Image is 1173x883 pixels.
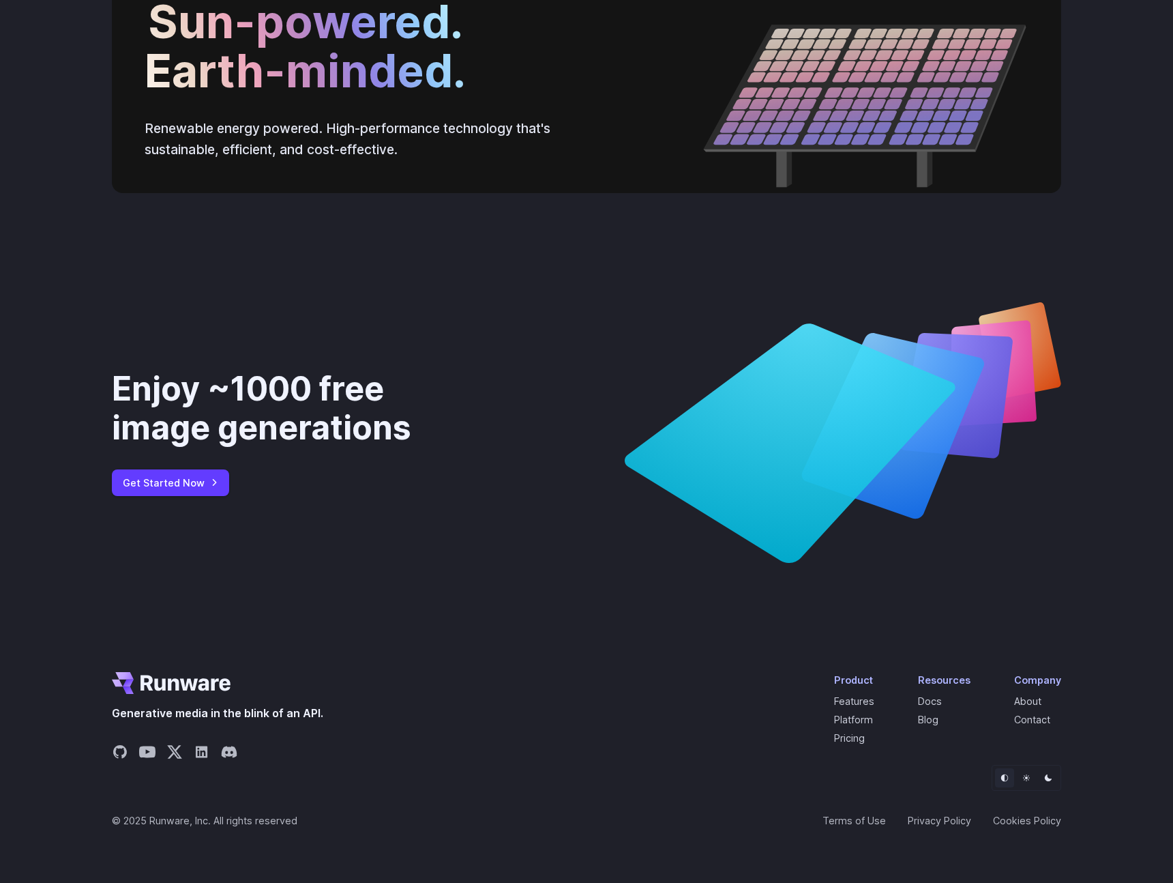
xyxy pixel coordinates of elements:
[112,813,297,828] span: © 2025 Runware, Inc. All rights reserved
[834,714,873,725] a: Platform
[112,369,483,448] div: Enjoy ~1000 free image generations
[112,672,231,694] a: Go to /
[1014,714,1050,725] a: Contact
[139,744,155,764] a: Share on YouTube
[918,714,938,725] a: Blog
[1014,695,1041,707] a: About
[918,672,970,688] div: Resources
[908,813,971,828] a: Privacy Policy
[112,744,128,764] a: Share on GitHub
[918,695,942,707] a: Docs
[834,732,865,744] a: Pricing
[112,705,323,723] span: Generative media in the blink of an API.
[145,118,586,160] p: Renewable energy powered. High-performance technology that's sustainable, efficient, and cost-eff...
[822,813,886,828] a: Terms of Use
[166,744,183,764] a: Share on X
[112,469,229,496] a: Get Started Now
[834,672,874,688] div: Product
[221,744,237,764] a: Share on Discord
[1039,768,1058,787] button: Dark
[834,695,874,707] a: Features
[995,768,1014,787] button: Default
[194,744,210,764] a: Share on LinkedIn
[1014,672,1061,688] div: Company
[992,765,1061,791] ul: Theme selector
[993,813,1061,828] a: Cookies Policy
[1017,768,1036,787] button: Light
